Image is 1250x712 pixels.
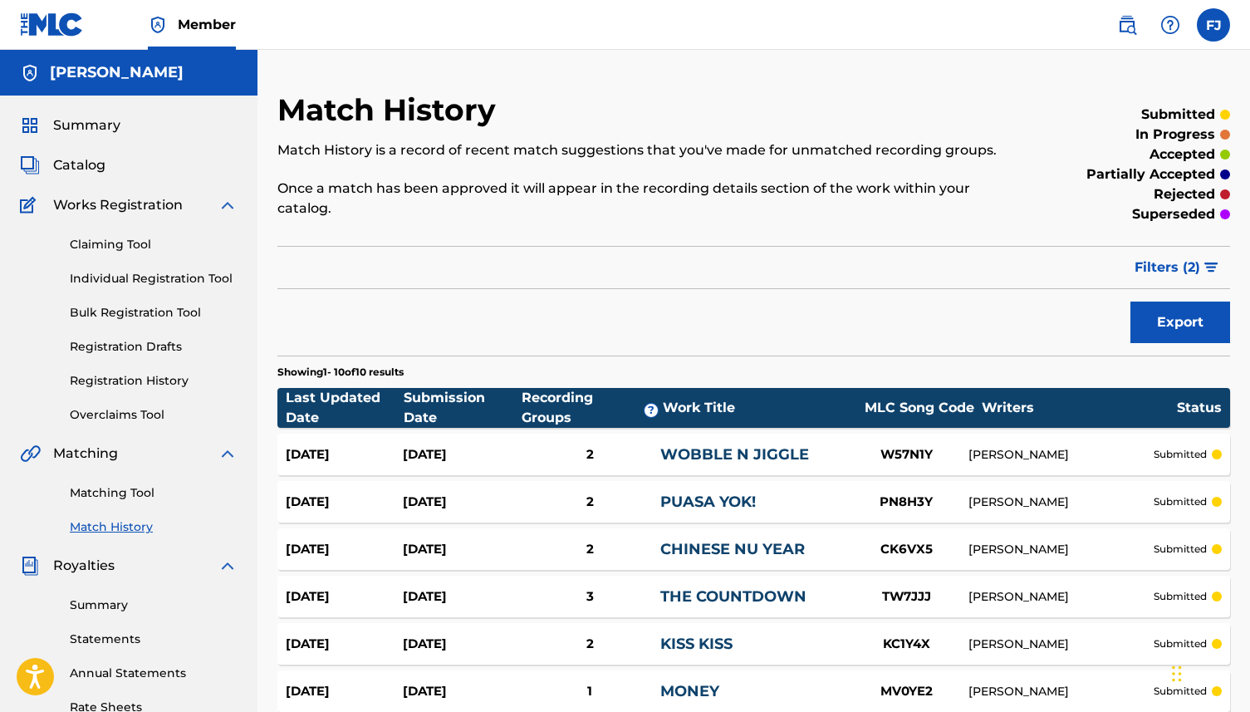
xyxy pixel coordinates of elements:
a: Annual Statements [70,665,238,682]
div: [PERSON_NAME] [968,493,1154,511]
div: Work Title [663,398,857,418]
div: 2 [520,540,660,559]
p: submitted [1154,684,1207,699]
div: [DATE] [286,635,403,654]
a: PUASA YOK! [660,493,756,511]
img: expand [218,195,238,215]
button: Filters (2) [1125,247,1230,288]
div: [DATE] [403,682,520,701]
div: [DATE] [403,587,520,606]
a: Individual Registration Tool [70,270,238,287]
div: TW7JJJ [844,587,968,606]
p: superseded [1132,204,1215,224]
div: W57N1Y [844,445,968,464]
span: Royalties [53,556,115,576]
div: Recording Groups [522,388,663,428]
span: Summary [53,115,120,135]
span: Filters ( 2 ) [1135,258,1200,277]
a: CHINESE NU YEAR [660,540,805,558]
img: Matching [20,444,41,464]
a: Match History [70,518,238,536]
div: User Menu [1197,8,1230,42]
div: [PERSON_NAME] [968,683,1154,700]
div: 1 [520,682,660,701]
div: MV0YE2 [844,682,968,701]
img: help [1160,15,1180,35]
a: Overclaims Tool [70,406,238,424]
div: [DATE] [286,682,403,701]
div: 2 [520,493,660,512]
div: Submission Date [404,388,522,428]
div: PN8H3Y [844,493,968,512]
button: Export [1130,302,1230,343]
p: partially accepted [1086,164,1215,184]
p: Match History is a record of recent match suggestions that you've made for unmatched recording gr... [277,140,1011,160]
div: Last Updated Date [286,388,404,428]
img: filter [1204,263,1218,273]
a: Registration Drafts [70,338,238,356]
img: search [1117,15,1137,35]
div: [PERSON_NAME] [968,541,1154,558]
span: Works Registration [53,195,183,215]
div: 2 [520,635,660,654]
a: KISS KISS [660,635,733,653]
p: submitted [1154,542,1207,557]
a: Public Search [1110,8,1144,42]
div: [DATE] [403,445,520,464]
a: Statements [70,631,238,648]
a: Bulk Registration Tool [70,304,238,322]
div: 2 [520,445,660,464]
div: 3 [520,587,660,606]
p: Once a match has been approved it will appear in the recording details section of the work within... [277,179,1011,219]
a: CatalogCatalog [20,155,105,175]
p: in progress [1135,125,1215,145]
div: [PERSON_NAME] [968,446,1154,464]
div: [DATE] [403,493,520,512]
span: ? [645,404,658,417]
a: WOBBLE N JIGGLE [660,445,809,464]
a: THE COUNTDOWN [660,587,806,606]
p: accepted [1150,145,1215,164]
div: Status [1177,398,1222,418]
div: [DATE] [286,587,403,606]
div: Drag [1172,649,1182,699]
p: submitted [1154,447,1207,462]
img: Royalties [20,556,40,576]
div: [DATE] [286,493,403,512]
iframe: Resource Center [1203,462,1250,596]
div: Help [1154,8,1187,42]
a: Matching Tool [70,484,238,502]
a: MONEY [660,682,719,700]
a: Summary [70,597,238,614]
a: SummarySummary [20,115,120,135]
div: CK6VX5 [844,540,968,559]
p: rejected [1154,184,1215,204]
a: Registration History [70,372,238,390]
img: Summary [20,115,40,135]
div: KC1Y4X [844,635,968,654]
div: [DATE] [286,445,403,464]
div: [DATE] [403,635,520,654]
h5: Fajar Juliawan [50,63,184,82]
p: submitted [1154,636,1207,651]
p: submitted [1141,105,1215,125]
span: Matching [53,444,118,464]
div: [PERSON_NAME] [968,636,1154,653]
p: submitted [1154,589,1207,604]
div: [DATE] [403,540,520,559]
iframe: Chat Widget [1167,632,1250,712]
div: MLC Song Code [857,398,982,418]
img: expand [218,556,238,576]
div: Writers [982,398,1177,418]
div: [DATE] [286,540,403,559]
span: Member [178,15,236,34]
p: submitted [1154,494,1207,509]
a: Claiming Tool [70,236,238,253]
img: Catalog [20,155,40,175]
img: Works Registration [20,195,42,215]
img: MLC Logo [20,12,84,37]
img: expand [218,444,238,464]
div: [PERSON_NAME] [968,588,1154,606]
h2: Match History [277,91,504,129]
